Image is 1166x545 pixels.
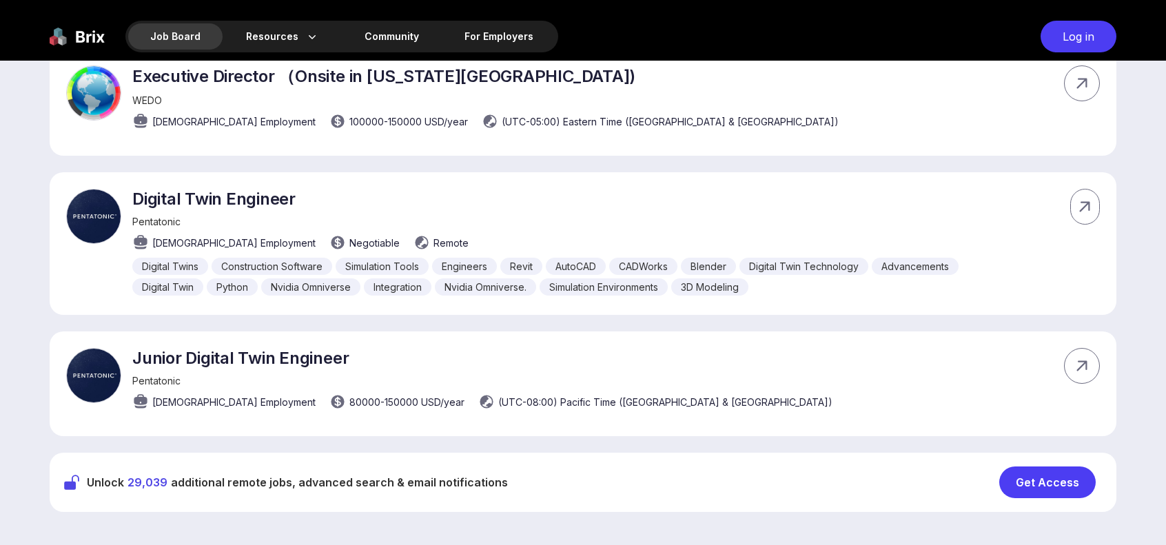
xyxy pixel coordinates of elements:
div: CADWorks [609,258,677,275]
div: Digital Twin Technology [739,258,868,275]
span: 80000 - 150000 USD /year [349,395,464,409]
p: Digital Twin Engineer [132,189,972,209]
div: Construction Software [212,258,332,275]
div: Nvidia Omniverse. [435,278,536,296]
span: Unlock additional remote jobs, advanced search & email notifications [87,474,508,491]
span: Negotiable [349,236,400,250]
a: Log in [1034,21,1116,52]
span: 29,039 [127,475,167,489]
div: Simulation Tools [336,258,429,275]
a: Community [342,23,441,50]
div: Get Access [999,466,1096,498]
span: Remote [433,236,469,250]
span: WEDO [132,94,162,106]
span: (UTC-05:00) Eastern Time ([GEOGRAPHIC_DATA] & [GEOGRAPHIC_DATA]) [502,114,839,129]
div: Simulation Environments [540,278,668,296]
span: [DEMOGRAPHIC_DATA] Employment [152,236,316,250]
span: (UTC-08:00) Pacific Time ([GEOGRAPHIC_DATA] & [GEOGRAPHIC_DATA]) [498,395,832,409]
div: Log in [1041,21,1116,52]
div: Digital Twin [132,278,203,296]
a: For Employers [442,23,555,50]
div: Job Board [128,23,223,50]
span: Pentatonic [132,216,181,227]
span: [DEMOGRAPHIC_DATA] Employment [152,114,316,129]
div: Resources [224,23,341,50]
div: Python [207,278,258,296]
a: Get Access [999,466,1103,498]
div: Advancements [872,258,959,275]
span: 100000 - 150000 USD /year [349,114,468,129]
p: Junior Digital Twin Engineer [132,348,832,368]
div: Engineers [432,258,497,275]
div: Nvidia Omniverse [261,278,360,296]
div: 3D Modeling [671,278,748,296]
span: Pentatonic [132,375,181,387]
div: Revit [500,258,542,275]
div: AutoCAD [546,258,606,275]
p: Executive Director （Onsite in [US_STATE][GEOGRAPHIC_DATA]) [132,65,839,88]
div: Digital Twins [132,258,208,275]
span: [DEMOGRAPHIC_DATA] Employment [152,395,316,409]
div: Blender [681,258,736,275]
div: Integration [364,278,431,296]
